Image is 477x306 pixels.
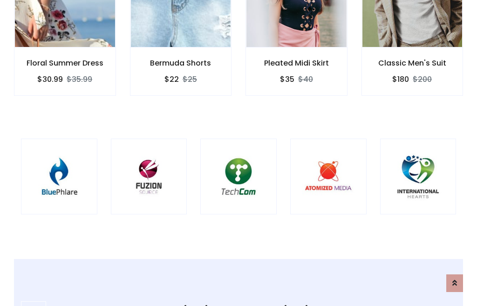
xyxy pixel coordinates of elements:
[130,59,232,67] h6: Bermuda Shorts
[280,75,294,84] h6: $35
[246,59,347,67] h6: Pleated Midi Skirt
[362,59,463,67] h6: Classic Men's Suit
[413,74,432,85] del: $200
[14,59,116,67] h6: Floral Summer Dress
[37,75,63,84] h6: $30.99
[183,74,197,85] del: $25
[164,75,179,84] h6: $22
[298,74,313,85] del: $40
[67,74,92,85] del: $35.99
[392,75,409,84] h6: $180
